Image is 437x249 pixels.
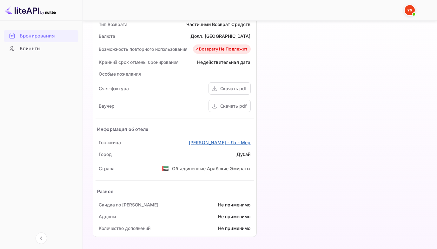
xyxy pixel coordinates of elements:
[99,202,158,207] ya-tr-span: Скидка по [PERSON_NAME]
[236,151,251,157] ya-tr-span: Дубай
[97,126,148,132] ya-tr-span: Информация об отеле
[99,166,114,171] ya-tr-span: Страна
[5,5,56,15] img: Логотип LiteAPI
[172,166,250,171] ya-tr-span: Объединенные Арабские Эмираты
[218,202,251,207] ya-tr-span: Не применимо
[99,46,187,52] ya-tr-span: Возможность повторного использования
[199,46,248,52] ya-tr-span: Возврату не подлежит
[20,45,40,52] ya-tr-span: Клиенты
[218,225,251,231] ya-tr-span: Не применимо
[197,59,250,65] ya-tr-span: Недействительная дата
[99,151,112,157] ya-tr-span: Город
[20,32,55,40] ya-tr-span: Бронирования
[36,232,47,244] button: Свернуть навигацию
[218,214,251,219] ya-tr-span: Не применимо
[99,103,114,109] ya-tr-span: Ваучер
[162,165,169,172] ya-tr-span: 🇦🇪
[99,33,115,39] ya-tr-span: Валюта
[4,30,78,42] a: Бронирования
[220,103,247,109] ya-tr-span: Скачать pdf
[186,22,251,27] ya-tr-span: Частичный Возврат Средств
[405,5,415,15] img: Служба Поддержки Яндекса
[4,43,78,54] a: Клиенты
[99,59,179,65] ya-tr-span: Крайний срок отмены бронирования
[99,225,150,231] ya-tr-span: Количество дополнений
[4,43,78,55] div: Клиенты
[99,71,141,77] ya-tr-span: Особые пожелания
[220,86,247,91] ya-tr-span: Скачать pdf
[99,86,129,91] ya-tr-span: Счет-фактура
[97,189,113,194] ya-tr-span: Разное
[189,139,251,146] a: [PERSON_NAME] - Ла - Мер
[162,163,169,174] span: США
[190,33,250,39] ya-tr-span: Долл. [GEOGRAPHIC_DATA]
[99,140,121,145] ya-tr-span: Гостиница
[189,140,251,145] ya-tr-span: [PERSON_NAME] - Ла - Мер
[99,22,128,27] ya-tr-span: Тип Возврата
[99,214,116,219] ya-tr-span: Аддоны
